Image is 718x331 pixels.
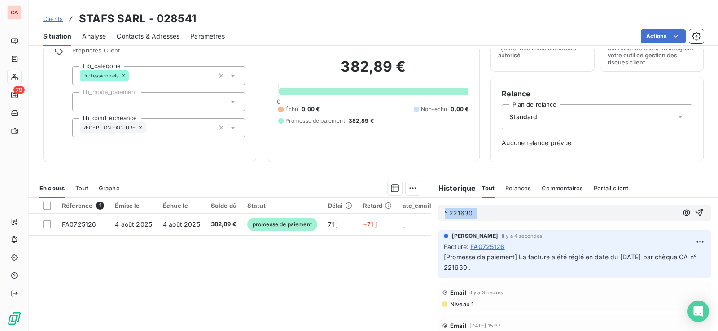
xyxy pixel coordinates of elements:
[79,11,196,27] h3: STAFS SARL - 028541
[278,58,469,85] h2: 382,89 €
[444,253,698,271] span: [Promesse de paiement] La facture a été réglé en date du [DATE] par chèque CA n° 221630 .
[115,220,152,228] span: 4 août 2025
[328,202,352,209] div: Délai
[117,32,179,41] span: Contacts & Adresses
[211,202,236,209] div: Solde dû
[363,202,392,209] div: Retard
[302,105,320,113] span: 0,00 €
[502,233,543,239] span: il y a 4 secondes
[641,29,686,43] button: Actions
[608,44,696,66] span: Surveiller ce client en intégrant votre outil de gestion des risques client.
[7,311,22,326] img: Logo LeanPay
[444,242,468,251] span: Facture :
[349,117,374,125] span: 382,89 €
[83,125,136,130] span: RECEPTION FACTURE
[687,301,709,322] div: Open Intercom Messenger
[99,185,120,192] span: Graphe
[502,88,692,99] h6: Relance
[421,105,447,113] span: Non-échu
[403,202,431,209] div: atc_email
[247,202,317,209] div: Statut
[80,98,87,106] input: Ajouter une valeur
[470,242,504,251] span: FA0725126
[363,220,377,228] span: +71 j
[450,322,467,329] span: Email
[328,220,338,228] span: 71 j
[43,32,71,41] span: Situation
[115,202,152,209] div: Émise le
[469,290,503,295] span: il y a 3 heures
[450,289,467,296] span: Email
[39,185,65,192] span: En cours
[431,183,476,193] h6: Historique
[146,124,153,132] input: Ajouter une valeur
[190,32,225,41] span: Paramètres
[445,209,477,217] span: ° 221630 .
[83,73,119,78] span: Professionnels
[43,14,63,23] a: Clients
[247,218,317,231] span: promesse de paiement
[285,105,298,113] span: Échu
[482,185,495,192] span: Tout
[7,5,22,20] div: GA
[211,220,236,229] span: 382,89 €
[96,202,104,210] span: 1
[75,185,88,192] span: Tout
[72,47,245,59] span: Propriétés Client
[505,185,531,192] span: Relances
[498,44,587,59] span: Ajouter une limite d’encours autorisé
[502,138,692,147] span: Aucune relance prévue
[594,185,628,192] span: Portail client
[277,98,280,105] span: 0
[452,232,498,240] span: [PERSON_NAME]
[285,117,345,125] span: Promesse de paiement
[82,32,106,41] span: Analyse
[129,72,136,80] input: Ajouter une valeur
[403,220,405,228] span: _
[469,323,501,328] span: [DATE] 15:37
[542,185,583,192] span: Commentaires
[62,202,104,210] div: Référence
[163,220,200,228] span: 4 août 2025
[62,220,96,228] span: FA0725126
[43,15,63,22] span: Clients
[509,112,537,121] span: Standard
[449,301,473,308] span: Niveau 1
[451,105,468,113] span: 0,00 €
[13,86,25,94] span: 79
[163,202,200,209] div: Échue le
